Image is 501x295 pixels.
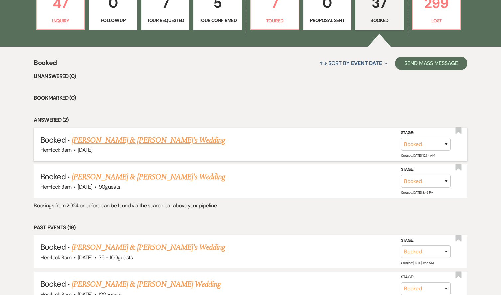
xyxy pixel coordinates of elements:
li: Answered (2) [34,116,467,124]
span: Created: [DATE] 8:49 PM [401,190,433,195]
label: Stage: [401,166,451,173]
label: Stage: [401,129,451,137]
span: 90 guests [99,183,120,190]
span: Event Date [351,60,382,67]
a: [PERSON_NAME] & [PERSON_NAME]'s Wedding [72,134,225,146]
p: Follow Up [93,17,133,24]
li: Unanswered (0) [34,72,467,81]
span: Created: [DATE] 10:34 AM [401,153,435,158]
a: [PERSON_NAME] & [PERSON_NAME]'s Wedding [72,242,225,253]
span: [DATE] [78,147,92,153]
p: Bookings from 2024 or before can be found via the search bar above your pipeline. [34,201,467,210]
a: [PERSON_NAME] & [PERSON_NAME] Wedding [72,278,221,290]
span: 75 - 100 guests [99,254,133,261]
p: Booked [360,17,399,24]
a: [PERSON_NAME] & [PERSON_NAME]'s Wedding [72,171,225,183]
p: Tour Requested [146,17,185,24]
span: Created: [DATE] 11:55 AM [401,261,433,265]
span: [DATE] [78,183,92,190]
label: Stage: [401,237,451,244]
button: Sort By Event Date [317,54,390,72]
button: Send Mass Message [395,57,467,70]
span: Booked [34,58,57,72]
span: Booked [40,171,65,182]
span: ↑↓ [319,60,327,67]
li: Bookmarked (0) [34,94,467,102]
p: Tour Confirmed [198,17,237,24]
span: Hemlock Barn [40,254,71,261]
p: Inquiry [41,17,80,24]
span: Booked [40,242,65,252]
span: [DATE] [78,254,92,261]
span: Booked [40,135,65,145]
span: Hemlock Barn [40,147,71,153]
span: Hemlock Barn [40,183,71,190]
span: Booked [40,279,65,289]
label: Stage: [401,274,451,281]
p: Proposal Sent [308,17,347,24]
p: Lost [417,17,456,24]
li: Past Events (19) [34,223,467,232]
p: Toured [255,17,295,24]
